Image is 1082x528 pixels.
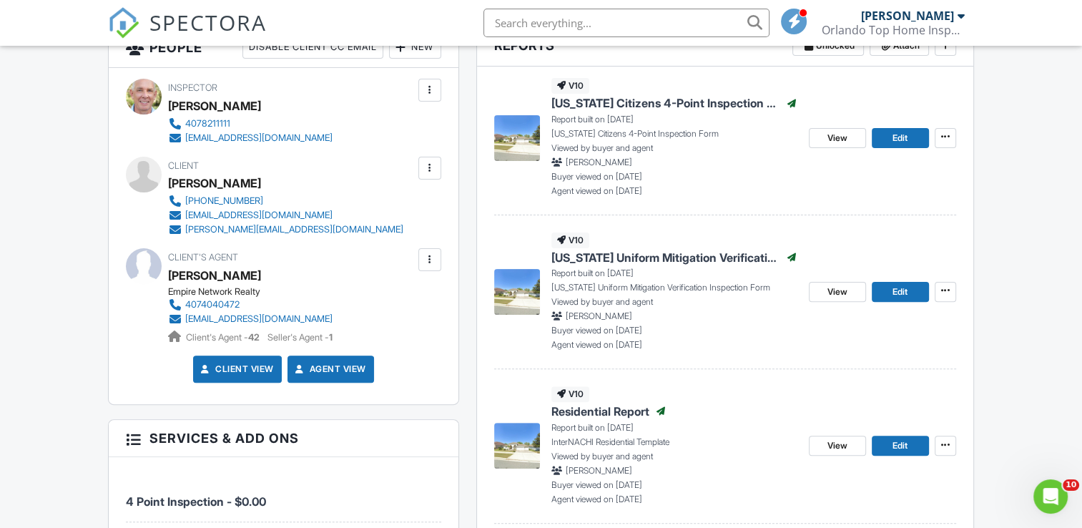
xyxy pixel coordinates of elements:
h3: Services & Add ons [109,420,458,457]
input: Search everything... [483,9,769,37]
img: The Best Home Inspection Software - Spectora [108,7,139,39]
a: 4074040472 [168,298,333,312]
a: Client View [198,362,274,376]
span: Client's Agent - [186,332,262,343]
div: [PERSON_NAME] [861,9,954,23]
div: 4078211111 [185,118,230,129]
a: [PHONE_NUMBER] [168,194,403,208]
span: 10 [1063,479,1079,491]
div: Empire Network Realty [168,286,344,298]
a: [EMAIL_ADDRESS][DOMAIN_NAME] [168,312,333,326]
div: 4074040472 [185,299,240,311]
span: Seller's Agent - [267,332,333,343]
div: [PHONE_NUMBER] [185,195,263,207]
div: [PERSON_NAME] [168,95,261,117]
div: Disable Client CC Email [242,36,383,59]
span: SPECTORA [149,7,267,37]
a: [EMAIL_ADDRESS][DOMAIN_NAME] [168,131,333,145]
a: [PERSON_NAME] [168,265,261,286]
div: Orlando Top Home Inspection [822,23,965,37]
span: Client's Agent [168,252,238,263]
div: [EMAIL_ADDRESS][DOMAIN_NAME] [185,210,333,221]
li: Service: 4 Point Inspection [126,468,441,522]
div: New [389,36,441,59]
div: [PERSON_NAME][EMAIL_ADDRESS][DOMAIN_NAME] [185,224,403,235]
div: [EMAIL_ADDRESS][DOMAIN_NAME] [185,132,333,144]
span: 4 Point Inspection - $0.00 [126,494,266,509]
span: Client [168,160,199,171]
a: [EMAIL_ADDRESS][DOMAIN_NAME] [168,208,403,223]
h3: People [109,27,458,68]
div: [EMAIL_ADDRESS][DOMAIN_NAME] [185,313,333,325]
a: 4078211111 [168,117,333,131]
span: Inspector [168,82,217,93]
a: SPECTORA [108,19,267,49]
a: [PERSON_NAME][EMAIL_ADDRESS][DOMAIN_NAME] [168,223,403,237]
div: [PERSON_NAME] [168,172,261,194]
iframe: Intercom live chat [1033,479,1068,514]
a: Agent View [292,362,366,376]
strong: 1 [329,332,333,343]
strong: 42 [248,332,260,343]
